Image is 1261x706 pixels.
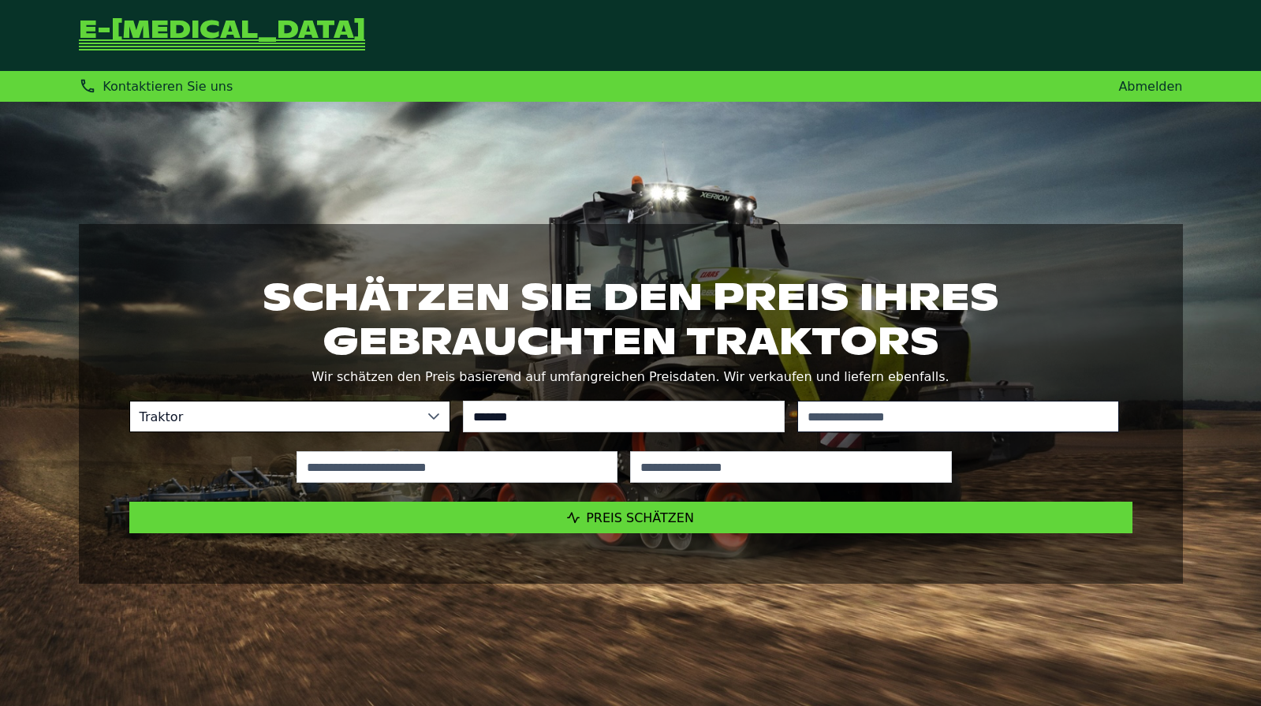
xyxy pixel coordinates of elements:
[79,19,365,52] a: Zurück zur Startseite
[586,510,694,525] span: Preis schätzen
[79,77,233,95] div: Kontaktieren Sie uns
[130,402,419,431] span: Traktor
[129,275,1132,363] h1: Schätzen Sie den Preis Ihres gebrauchten Traktors
[129,502,1132,533] button: Preis schätzen
[129,366,1132,388] p: Wir schätzen den Preis basierend auf umfangreichen Preisdaten. Wir verkaufen und liefern ebenfalls.
[1118,79,1182,94] a: Abmelden
[103,79,233,94] span: Kontaktieren Sie uns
